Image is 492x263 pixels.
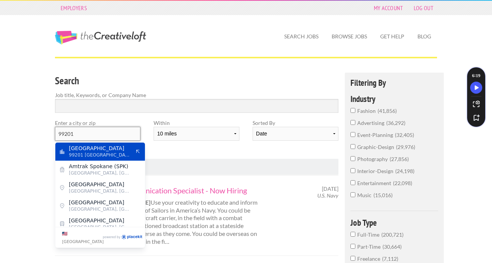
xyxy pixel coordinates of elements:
[69,188,131,195] span: [GEOGRAPHIC_DATA], [GEOGRAPHIC_DATA]
[357,132,395,138] span: event-planning
[357,156,390,162] span: photography
[103,234,120,240] span: Powered by
[317,192,338,199] em: U.S. Navy
[357,180,393,186] span: entertainment
[55,99,338,113] input: Search
[373,192,393,198] span: 15,016
[55,119,140,127] label: Enter a city or zip
[350,108,355,113] input: fashion41,856
[69,206,131,213] span: [GEOGRAPHIC_DATA], [GEOGRAPHIC_DATA]
[357,144,396,150] span: graphic-design
[69,170,131,176] span: [GEOGRAPHIC_DATA], [GEOGRAPHIC_DATA]
[374,28,410,45] a: Get Help
[134,148,141,155] button: Apply suggestion
[154,119,239,127] label: Within
[55,185,264,195] a: Graphic Designer & Communication Specialist - Now Hiring
[350,120,355,125] input: advertising36,292
[350,218,438,227] h4: Job Type
[357,243,382,250] span: Part-Time
[350,132,355,137] input: event-planning32,405
[382,243,402,250] span: 30,664
[49,185,271,246] div: Use your creativity to educate and inform the public about the achievements of Sailors in America...
[410,3,437,13] a: Log Out
[350,192,355,197] input: music15,016
[278,28,324,45] a: Search Jobs
[350,144,355,149] input: graphic-design29,976
[69,152,131,158] span: 99201 [GEOGRAPHIC_DATA]
[69,199,131,206] span: [GEOGRAPHIC_DATA]
[357,231,381,238] span: Full-Time
[395,168,414,174] span: 24,198
[62,239,104,244] span: [GEOGRAPHIC_DATA]
[69,163,131,170] span: Amtrak Spokane (SPK)
[357,192,373,198] span: music
[69,181,131,188] span: [GEOGRAPHIC_DATA]
[350,168,355,173] input: interior-design24,198
[62,230,102,245] label: Change country
[357,168,395,174] span: interior-design
[253,119,338,127] label: Sorted By
[69,224,131,231] span: [GEOGRAPHIC_DATA], [GEOGRAPHIC_DATA]
[55,91,338,99] label: Job title, Keywords, or Company Name
[350,180,355,185] input: entertainment22,098
[357,120,386,126] span: advertising
[121,234,143,241] a: PlaceKit.io
[370,3,407,13] a: My Account
[390,156,409,162] span: 27,856
[350,156,355,161] input: photography27,856
[382,255,398,262] span: 7,112
[350,256,355,261] input: Freelance7,112
[396,144,415,150] span: 29,976
[55,143,145,227] div: Address suggestions
[350,94,438,103] h4: Industry
[350,244,355,249] input: Part-Time30,664
[381,231,404,238] span: 200,721
[326,28,373,45] a: Browse Jobs
[393,180,412,186] span: 22,098
[69,217,131,224] span: [GEOGRAPHIC_DATA]
[357,108,378,114] span: fashion
[57,3,91,13] a: Employers
[69,145,131,152] span: [GEOGRAPHIC_DATA]
[386,120,405,126] span: 36,292
[350,232,355,237] input: Full-Time200,721
[357,255,382,262] span: Freelance
[350,78,438,87] h4: Filtering By
[322,185,338,192] span: [DATE]
[411,28,437,45] a: Blog
[55,74,338,88] h3: Search
[253,127,338,141] select: Sort results by
[395,132,414,138] span: 32,405
[55,31,146,44] a: The Creative Loft
[378,108,397,114] span: 41,856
